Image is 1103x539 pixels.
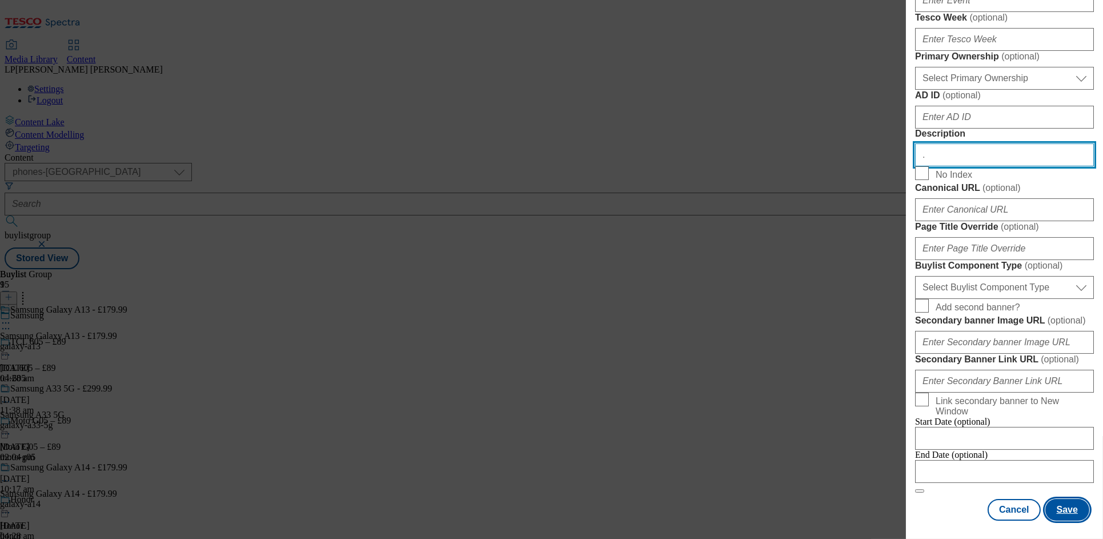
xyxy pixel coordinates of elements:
[915,106,1094,129] input: Enter AD ID
[1041,354,1079,364] span: ( optional )
[915,331,1094,354] input: Enter Secondary banner Image URL
[915,182,1094,194] label: Canonical URL
[915,460,1094,483] input: Enter Date
[915,370,1094,393] input: Enter Secondary Banner Link URL
[982,183,1021,193] span: ( optional )
[915,143,1094,166] input: Enter Description
[915,315,1094,326] label: Secondary banner Image URL
[942,90,981,100] span: ( optional )
[1001,222,1039,231] span: ( optional )
[1045,499,1089,521] button: Save
[1001,51,1040,61] span: ( optional )
[1025,261,1063,270] span: ( optional )
[1048,316,1086,325] span: ( optional )
[936,170,972,180] span: No Index
[915,129,1094,139] label: Description
[915,51,1094,62] label: Primary Ownership
[915,417,990,426] span: Start Date (optional)
[915,198,1094,221] input: Enter Canonical URL
[936,302,1020,313] span: Add second banner?
[915,450,988,460] span: End Date (optional)
[915,354,1094,365] label: Secondary Banner Link URL
[915,90,1094,101] label: AD ID
[915,427,1094,450] input: Enter Date
[915,221,1094,233] label: Page Title Override
[915,12,1094,23] label: Tesco Week
[915,260,1094,272] label: Buylist Component Type
[915,28,1094,51] input: Enter Tesco Week
[988,499,1040,521] button: Cancel
[969,13,1008,22] span: ( optional )
[936,396,1089,417] span: Link secondary banner to New Window
[915,237,1094,260] input: Enter Page Title Override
